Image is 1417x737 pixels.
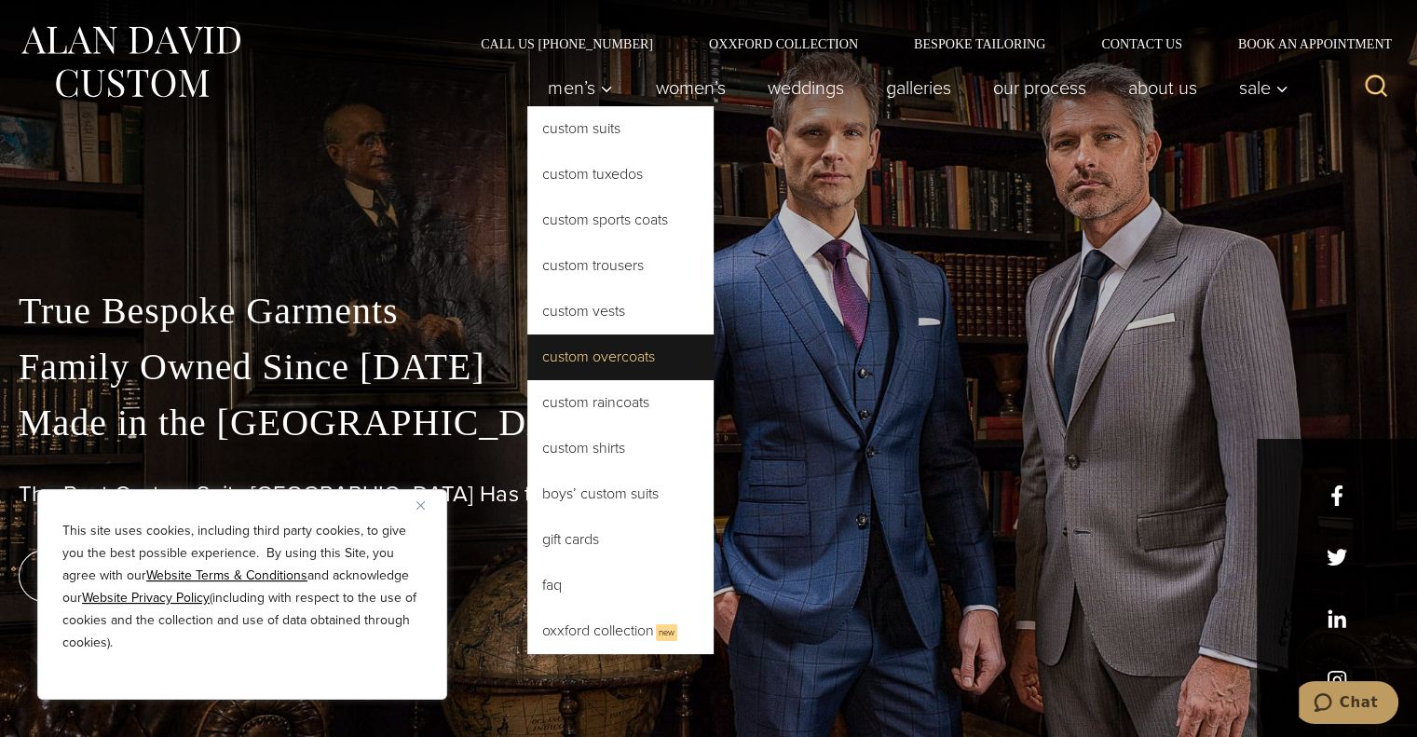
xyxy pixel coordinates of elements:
[82,588,210,607] a: Website Privacy Policy
[19,283,1398,451] p: True Bespoke Garments Family Owned Since [DATE] Made in the [GEOGRAPHIC_DATA]
[634,69,746,106] a: Women’s
[527,69,634,106] button: Men’s sub menu toggle
[527,334,714,379] a: Custom Overcoats
[527,608,714,654] a: Oxxford CollectionNew
[527,380,714,425] a: Custom Raincoats
[527,198,714,242] a: Custom Sports Coats
[453,37,681,50] a: Call Us [PHONE_NUMBER]
[527,289,714,334] a: Custom Vests
[1210,37,1398,50] a: Book an Appointment
[1354,65,1398,110] button: View Search Form
[146,566,307,585] a: Website Terms & Conditions
[527,69,1299,106] nav: Primary Navigation
[886,37,1073,50] a: Bespoke Tailoring
[865,69,972,106] a: Galleries
[19,481,1398,508] h1: The Best Custom Suits [GEOGRAPHIC_DATA] Has to Offer
[527,563,714,607] a: FAQ
[1107,69,1218,106] a: About Us
[527,152,714,197] a: Custom Tuxedos
[1218,69,1299,106] button: Sale sub menu toggle
[972,69,1107,106] a: Our Process
[681,37,886,50] a: Oxxford Collection
[527,471,714,516] a: Boys’ Custom Suits
[656,624,677,641] span: New
[746,69,865,106] a: weddings
[527,426,714,471] a: Custom Shirts
[19,550,279,602] a: book an appointment
[416,501,425,510] img: Close
[1299,681,1398,728] iframe: Opens a widget where you can chat to one of our agents
[62,520,422,654] p: This site uses cookies, including third party cookies, to give you the best possible experience. ...
[453,37,1398,50] nav: Secondary Navigation
[527,517,714,562] a: Gift Cards
[527,243,714,288] a: Custom Trousers
[19,20,242,103] img: Alan David Custom
[416,494,439,516] button: Close
[527,106,714,151] a: Custom Suits
[1073,37,1210,50] a: Contact Us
